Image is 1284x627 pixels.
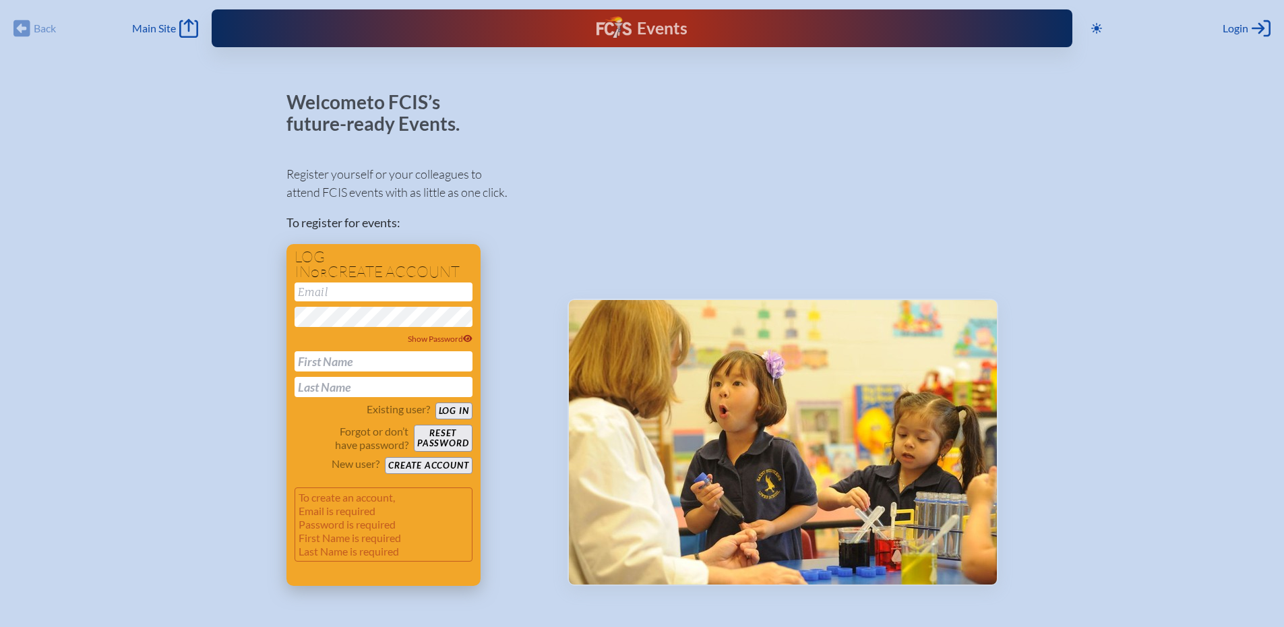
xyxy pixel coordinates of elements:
button: Create account [385,457,472,474]
p: Forgot or don’t have password? [295,425,409,452]
input: Last Name [295,377,472,397]
a: Main Site [132,19,198,38]
p: To create an account, Email is required Password is required First Name is required Last Name is ... [295,487,472,562]
button: Resetpassword [414,425,472,452]
p: To register for events: [286,214,546,232]
h1: Log in create account [295,249,472,280]
span: Login [1223,22,1248,35]
span: Main Site [132,22,176,35]
span: Show Password [408,334,472,344]
p: Register yourself or your colleagues to attend FCIS events with as little as one click. [286,165,546,202]
span: or [311,266,328,280]
input: First Name [295,351,472,371]
p: Existing user? [367,402,430,416]
p: New user? [332,457,379,471]
button: Log in [435,402,472,419]
img: Events [569,300,997,585]
p: Welcome to FCIS’s future-ready Events. [286,92,475,134]
input: Email [295,282,472,301]
div: FCIS Events — Future ready [448,16,835,40]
